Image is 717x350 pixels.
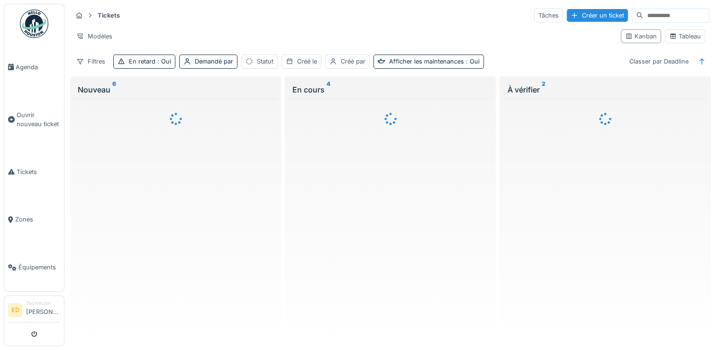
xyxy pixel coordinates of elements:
[4,43,64,91] a: Agenda
[20,9,48,38] img: Badge_color-CXgf-gQk.svg
[78,84,273,95] div: Nouveau
[26,300,60,307] div: Technicien
[507,84,703,95] div: À vérifier
[72,29,117,43] div: Modèles
[4,91,64,148] a: Ouvrir nouveau ticket
[4,148,64,196] a: Tickets
[464,58,480,65] span: : Oui
[155,58,171,65] span: : Oui
[257,57,273,66] div: Statut
[541,84,545,95] sup: 2
[341,57,365,66] div: Créé par
[327,84,330,95] sup: 4
[625,32,657,41] div: Kanban
[567,9,628,22] div: Créer un ticket
[17,111,60,129] span: Ouvrir nouveau ticket
[94,11,124,20] strong: Tickets
[8,303,22,317] li: ED
[4,196,64,244] a: Zones
[26,300,60,320] li: [PERSON_NAME]
[18,263,60,272] span: Équipements
[129,57,171,66] div: En retard
[195,57,233,66] div: Demandé par
[112,84,116,95] sup: 6
[625,55,693,68] div: Classer par Deadline
[72,55,109,68] div: Filtres
[17,167,60,176] span: Tickets
[16,63,60,72] span: Agenda
[669,32,701,41] div: Tableau
[8,300,60,322] a: ED Technicien[PERSON_NAME]
[15,215,60,224] span: Zones
[4,243,64,291] a: Équipements
[389,57,480,66] div: Afficher les maintenances
[292,84,488,95] div: En cours
[297,57,317,66] div: Créé le
[534,9,563,22] div: Tâches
